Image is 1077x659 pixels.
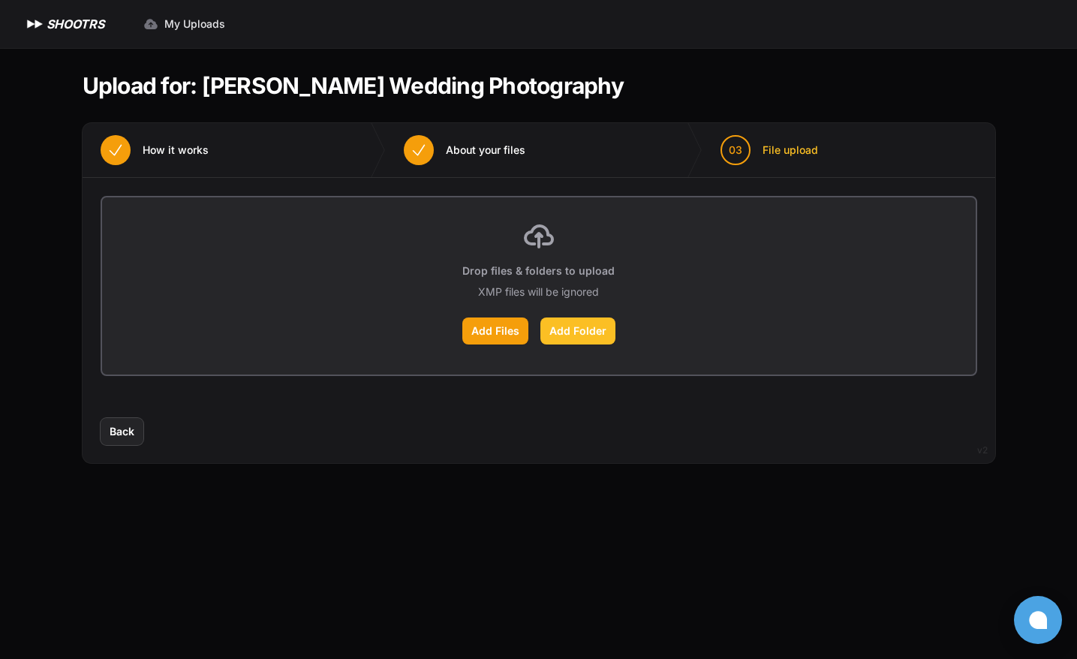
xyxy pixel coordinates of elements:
[478,284,599,299] p: XMP files will be ignored
[977,441,988,459] div: v2
[101,418,143,445] button: Back
[164,17,225,32] span: My Uploads
[83,123,227,177] button: How it works
[446,143,525,158] span: About your files
[702,123,836,177] button: 03 File upload
[386,123,543,177] button: About your files
[134,11,234,38] a: My Uploads
[540,317,615,345] label: Add Folder
[24,15,47,33] img: SHOOTRS
[729,143,742,158] span: 03
[1014,596,1062,644] button: Open chat window
[763,143,818,158] span: File upload
[83,72,624,99] h1: Upload for: [PERSON_NAME] Wedding Photography
[110,424,134,439] span: Back
[47,15,104,33] h1: SHOOTRS
[143,143,209,158] span: How it works
[462,317,528,345] label: Add Files
[24,15,104,33] a: SHOOTRS SHOOTRS
[462,263,615,278] p: Drop files & folders to upload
